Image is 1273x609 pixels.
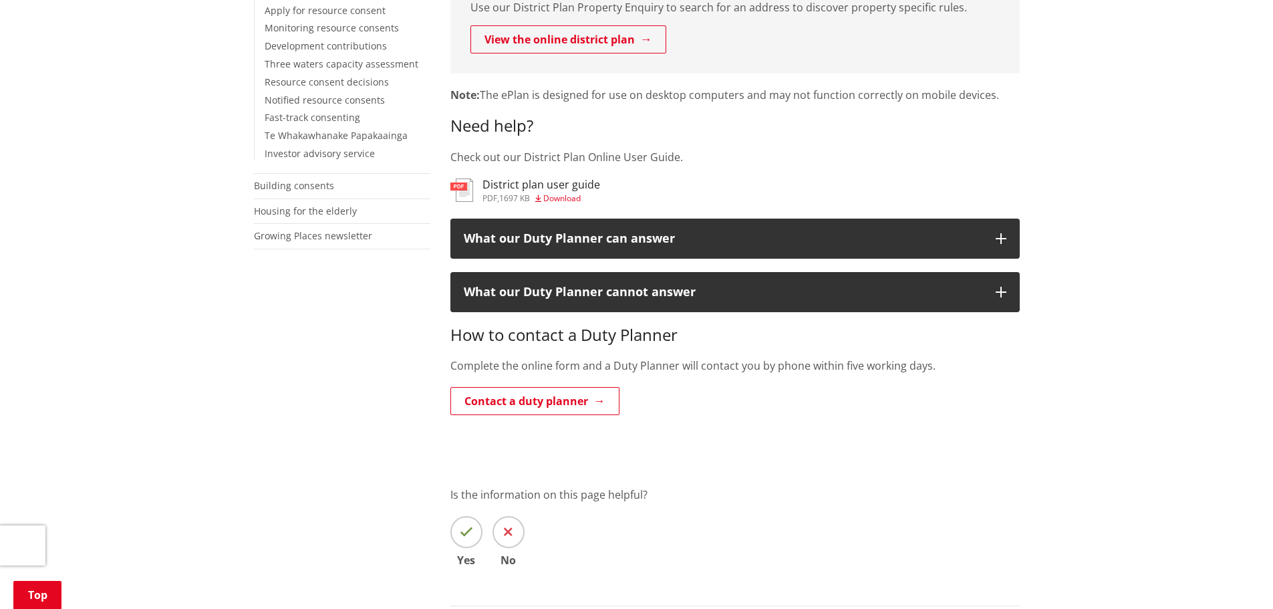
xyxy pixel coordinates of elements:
[265,21,399,34] a: Monitoring resource consents
[450,555,482,566] span: Yes
[265,4,386,17] a: Apply for resource consent
[450,387,619,415] a: Contact a duty planner
[450,149,1020,165] p: Check out our District Plan Online User Guide.
[450,326,1020,345] h3: How to contact a Duty Planner
[265,57,418,70] a: Three waters capacity assessment
[265,147,375,160] a: Investor advisory service
[450,88,480,102] strong: Note:
[464,285,982,299] div: What our Duty Planner cannot answer
[482,195,600,203] div: ,
[1212,553,1260,601] iframe: Messenger Launcher
[482,178,600,191] h3: District plan user guide
[543,193,581,204] span: Download
[450,178,473,202] img: document-pdf.svg
[254,229,372,242] a: Growing Places newsletter
[482,193,497,204] span: pdf
[450,487,1020,503] p: Is the information on this page helpful?
[470,25,666,53] a: View the online district plan
[499,193,530,204] span: 1697 KB
[265,39,387,52] a: Development contributions
[450,358,1020,374] p: Complete the online form and a Duty Planner will contact you by phone within five working days.
[254,179,334,192] a: Building consents
[450,272,1020,312] button: What our Duty Planner cannot answer
[450,87,1020,103] p: The ePlan is designed for use on desktop computers and may not function correctly on mobile devices.
[450,178,600,203] a: District plan user guide pdf,1697 KB Download
[464,232,982,245] div: What our Duty Planner can answer
[265,76,389,88] a: Resource consent decisions
[450,219,1020,259] button: What our Duty Planner can answer
[265,111,360,124] a: Fast-track consenting
[450,116,1020,136] h3: Need help?
[254,205,357,217] a: Housing for the elderly
[265,129,408,142] a: Te Whakawhanake Papakaainga
[265,94,385,106] a: Notified resource consents
[13,581,61,609] a: Top
[492,555,525,566] span: No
